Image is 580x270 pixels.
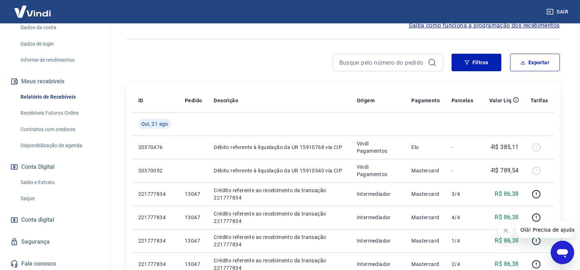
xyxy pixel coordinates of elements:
[214,210,345,225] p: Crédito referente ao recebimento da transação 221777834
[510,54,560,71] button: Exportar
[498,223,513,238] iframe: Fechar mensagem
[9,73,101,90] button: Meus recebíveis
[452,97,473,104] p: Parcelas
[18,138,101,153] a: Disponibilização de agenda
[452,54,501,71] button: Filtros
[411,261,440,268] p: Mastercard
[411,214,440,221] p: Mastercard
[18,175,101,190] a: Saldo e Extrato
[357,190,400,198] p: Intermediador
[214,233,345,248] p: Crédito referente ao recebimento da transação 221777834
[490,143,519,152] p: -R$ 385,11
[18,53,101,68] a: Informe de rendimentos
[531,97,548,104] p: Tarifas
[357,237,400,244] p: Intermediador
[214,187,345,201] p: Crédito referente ao recebimento da transação 221777834
[138,237,173,244] p: 221777834
[9,0,56,23] img: Vindi
[214,144,345,151] p: Débito referente à liquidação da UR 15910768 via CIP
[4,5,61,11] span: Olá! Precisa de ajuda?
[185,261,202,268] p: 13047
[551,241,574,264] iframe: Botão para abrir a janela de mensagens
[138,190,173,198] p: 221777834
[495,213,519,222] p: R$ 86,38
[495,190,519,198] p: R$ 86,38
[357,214,400,221] p: Intermediador
[452,190,473,198] p: 3/4
[214,97,238,104] p: Descrição
[138,167,173,174] p: 20370052
[452,144,473,151] p: -
[21,215,54,225] span: Conta digital
[357,163,400,178] p: Vindi Pagamentos
[185,214,202,221] p: 13047
[138,97,143,104] p: ID
[138,144,173,151] p: 20370476
[141,120,168,128] span: Qui, 21 ago
[18,20,101,35] a: Dados da conta
[339,57,425,68] input: Busque pelo número do pedido
[18,122,101,137] a: Contratos com credores
[411,97,440,104] p: Pagamento
[18,90,101,104] a: Relatório de Recebíveis
[411,144,440,151] p: Elo
[185,190,202,198] p: 13047
[357,140,400,155] p: Vindi Pagamentos
[357,97,375,104] p: Origem
[452,237,473,244] p: 1/4
[411,190,440,198] p: Mastercard
[495,236,519,245] p: R$ 86,38
[18,191,101,206] a: Saque
[516,222,574,238] iframe: Mensagem da empresa
[9,159,101,175] button: Conta Digital
[138,261,173,268] p: 221777834
[452,167,473,174] p: -
[409,21,560,30] a: Saiba como funciona a programação dos recebimentos
[185,97,202,104] p: Pedido
[452,261,473,268] p: 2/4
[18,37,101,52] a: Dados de login
[495,260,519,269] p: R$ 86,38
[138,214,173,221] p: 221777834
[9,234,101,250] a: Segurança
[411,167,440,174] p: Mastercard
[357,261,400,268] p: Intermediador
[489,97,513,104] p: Valor Líq.
[9,212,101,228] a: Conta digital
[545,5,571,19] button: Sair
[452,214,473,221] p: 4/4
[411,237,440,244] p: Mastercard
[490,166,519,175] p: -R$ 789,54
[214,167,345,174] p: Débito referente à liquidação da UR 15910340 via CIP
[18,106,101,121] a: Recebíveis Futuros Online
[185,237,202,244] p: 13047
